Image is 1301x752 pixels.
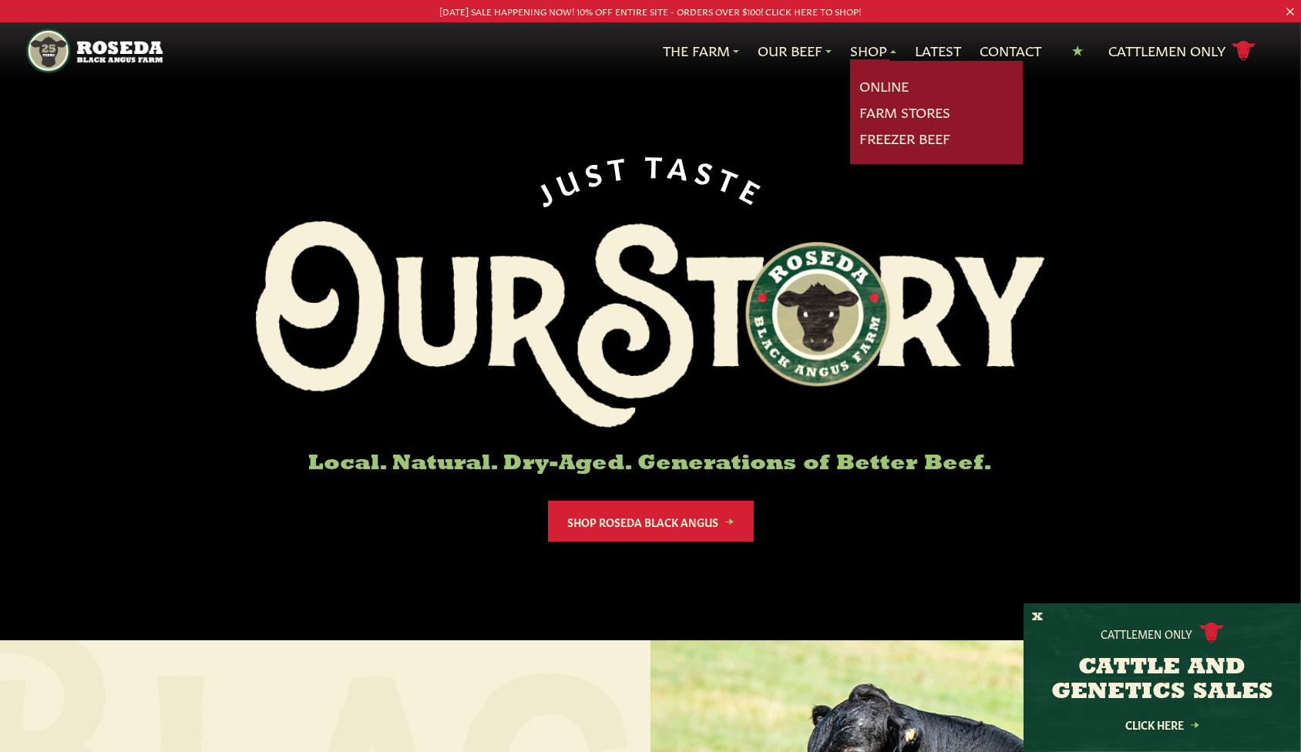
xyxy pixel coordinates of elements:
[850,41,896,61] a: Shop
[1032,609,1043,626] button: X
[26,22,1275,79] nav: Main Navigation
[644,148,669,180] span: T
[1043,656,1282,705] h3: CATTLE AND GENETICS SALES
[859,76,909,96] a: Online
[663,41,739,61] a: The Farm
[758,41,832,61] a: Our Beef
[529,172,562,209] span: J
[1199,623,1224,643] img: cattle-icon.svg
[1108,38,1256,65] a: Cattlemen Only
[980,41,1041,61] a: Contact
[26,29,163,73] img: https://roseda.com/wp-content/uploads/2021/05/roseda-25-header.png
[667,149,697,183] span: A
[256,221,1045,428] img: Roseda Black Aangus Farm
[714,160,748,198] span: T
[550,159,587,199] span: U
[256,452,1045,476] h6: Local. Natural. Dry-Aged. Generations of Better Beef.
[605,149,634,183] span: T
[548,501,754,542] a: Shop Roseda Black Angus
[736,171,772,209] span: E
[65,3,1235,19] p: [DATE] SALE HAPPENING NOW! 10% OFF ENTIRE SITE - ORDERS OVER $100! CLICK HERE TO SHOP!
[528,148,773,209] div: JUST TASTE
[1101,626,1193,641] p: Cattlemen Only
[915,41,961,61] a: Latest
[1093,720,1232,730] a: Click Here
[580,153,610,188] span: S
[859,129,950,149] a: Freezer Beef
[692,153,722,189] span: S
[859,102,950,123] a: Farm Stores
